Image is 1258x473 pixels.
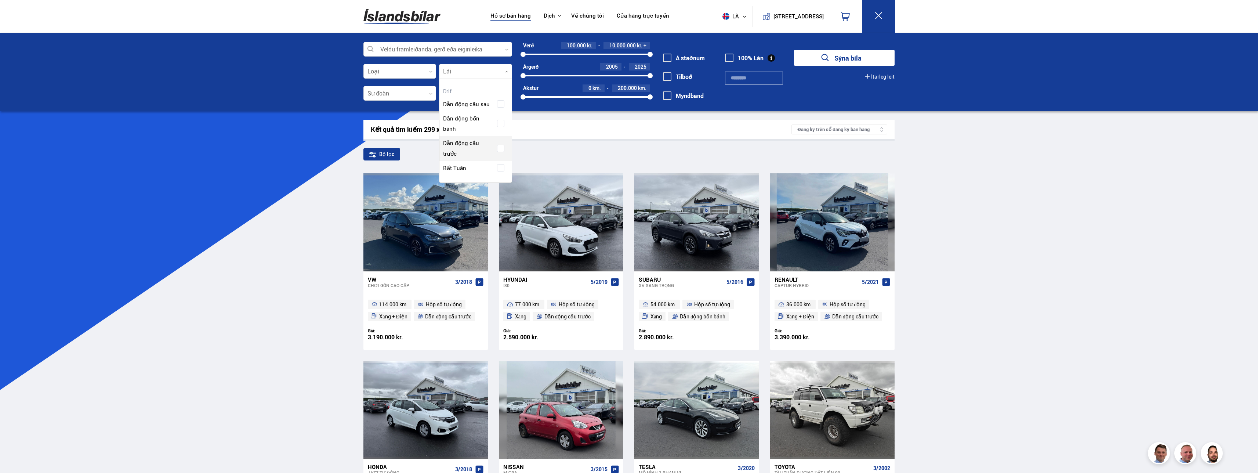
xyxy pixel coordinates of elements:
[635,63,646,70] span: 2025
[617,12,669,20] a: Cửa hàng trực tuyến
[634,271,759,350] a: Subaru XV SANG TRỌNG 5/2016 54.000 km. Hộp số tự động Xăng Dẫn động bốn bánh Giá: 2.890.000 kr.
[6,3,28,25] button: Mở tiện ích trò chuyện LiveChat
[738,54,764,62] font: 100% Lán
[830,300,866,309] span: Hộp số tự động
[588,84,591,91] span: 0
[1202,443,1224,465] img: nhp88E3Fdnt1Opn2.png
[379,300,408,309] span: 114.000 km.
[606,63,618,70] span: 2005
[732,13,739,19] font: Là
[515,312,526,321] span: Xăng
[775,328,833,333] div: Giá:
[443,138,492,159] span: Dẫn động cầu trước
[786,312,814,321] span: Xăng + Điện
[609,42,636,49] span: 10.000.000
[443,113,492,134] span: Dẫn động bốn bánh
[834,54,862,62] font: Sýna bíla
[425,312,471,321] span: Dẫn động cầu trước
[515,300,541,309] span: 77.000 km.
[797,127,870,132] font: Đăng ký trên sổ đăng ký bán hàng
[571,12,604,20] a: Về chúng tôi
[862,279,879,285] span: 5/2021
[368,463,452,470] div: Honda
[775,283,859,288] div: Captur HYBRID
[639,283,723,288] div: XV SANG TRỌNG
[832,312,878,321] span: Dẫn động cầu trước
[638,85,646,91] span: km.
[719,6,753,27] button: Là
[368,283,452,288] div: Chơi gôn CAO CẤP
[637,43,642,48] span: kr.
[591,279,608,285] span: 5/2019
[775,276,859,283] div: Renault
[639,328,697,333] div: Giá:
[503,463,588,470] div: Nissan
[368,276,452,283] div: VW
[523,43,534,48] div: Verð
[503,276,588,283] div: Hyundai
[694,300,730,309] span: Hộp số tự động
[1175,443,1197,465] img: siFngHWaQ9KaOqBr.png
[379,312,407,321] span: Xăng + Điện
[676,73,692,81] font: Tilboð
[618,84,637,91] span: 200.000
[371,126,792,133] div: Kết quả tìm kiếm 299 xe
[523,64,539,70] div: Árgerð
[722,13,729,20] img: svg+xml;base64,PHN2ZyB4bWxucz0iaHR0cDovL3d3dy53My5vcmcvMjAwMC9zdmciIHdpZHRoPSI1MTIiIGhlaWdodD0iNT...
[676,54,705,62] font: Á staðnum
[368,328,426,333] div: Giá:
[426,300,462,309] span: Hộp số tự động
[639,333,674,341] font: 2.890.000 kr.
[363,4,441,28] img: G0Ugv5HjCgRt.svg
[592,85,601,91] span: km.
[726,279,743,285] span: 5/2016
[503,328,561,333] div: Giá:
[455,466,472,472] span: 3/2018
[770,271,895,350] a: Renault Captur HYBRID 5/2021 36.000 km. Hộp số tự động Xăng + Điện Dẫn động cầu trước Giá: 3.390....
[643,43,646,48] span: +
[499,271,623,350] a: Hyundai I30 5/2019 77.000 km. Hộp số tự động Xăng Dẫn động cầu trước Giá: 2.590.000 kr.
[639,276,723,283] div: Subaru
[676,92,704,100] font: Myndband
[775,463,870,470] div: Toyota
[650,300,676,309] span: 54.000 km.
[363,271,488,350] a: VW Chơi gôn CAO CẤP 3/2018 114.000 km. Hộp số tự động Xăng + Điện Dẫn động cầu trước Giá: 3.190.0...
[650,312,662,321] span: Xăng
[639,463,735,470] div: Tesla
[591,466,608,472] span: 3/2015
[544,12,555,19] button: Dịch
[490,12,531,20] a: Hồ sơ bán hàng
[865,74,895,80] button: Ítarleg leit
[559,300,595,309] span: Hộp số tự động
[544,312,591,321] span: Dẫn động cầu trước
[757,6,828,27] a: [STREET_ADDRESS]
[503,283,588,288] div: I30
[794,50,895,66] button: Sýna bíla
[738,465,755,471] span: 3/2020
[443,163,466,173] span: Bất Tuân
[587,43,592,48] span: kr.
[871,73,895,80] font: Ítarleg leit
[503,333,539,341] font: 2.590.000 kr.
[786,300,812,309] span: 36.000 km.
[776,13,821,19] button: [STREET_ADDRESS]
[523,85,539,91] div: Akstur
[680,312,725,321] span: Dẫn động bốn bánh
[567,42,586,49] span: 100.000
[379,151,394,157] font: Bộ lọc
[368,333,403,341] font: 3.190.000 kr.
[775,333,810,341] font: 3.390.000 kr.
[443,99,489,109] span: Dẫn động cầu sau
[455,279,472,285] span: 3/2018
[1149,443,1171,465] img: FbJEzSuNWCJXmdc-.webp
[873,465,890,471] span: 3/2002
